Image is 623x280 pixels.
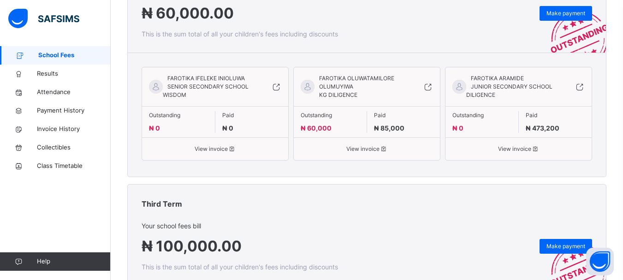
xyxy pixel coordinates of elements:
span: This is the sum total of all your children's fees including discounts [142,263,338,271]
span: ₦ 0 [452,124,463,132]
span: Invoice History [37,125,111,134]
span: Make payment [546,9,585,18]
span: ₦ 0 [222,124,233,132]
span: Results [37,69,111,78]
span: Outstanding [301,111,360,119]
span: Attendance [37,88,111,97]
button: Open asap [586,248,614,275]
span: FAROTIKA OLUWATAMILORE OLUMUYIWA [319,74,407,91]
span: ₦ 473,200 [526,124,559,132]
span: Class Timetable [37,161,111,171]
span: School Fees [38,51,111,60]
span: ₦ 60,000 [301,124,332,132]
span: Help [37,257,110,266]
span: Payment History [37,106,111,115]
span: JUNIOR SECONDARY SCHOOL DILIGENCE [466,83,552,98]
span: Collectibles [37,143,111,152]
span: FAROTIKA IFELEKE INIOLUWA [167,74,255,83]
span: KG DILIGENCE [319,91,357,98]
span: ₦ 0 [149,124,160,132]
span: Third Term [142,199,182,209]
span: View invoice [301,145,433,153]
span: Your school fees bill [142,221,338,231]
img: safsims [8,9,79,28]
span: ₦ 100,000.00 [142,237,242,255]
span: Make payment [546,242,585,250]
span: Outstanding [149,111,208,119]
span: ₦ 85,000 [374,124,404,132]
span: FAROTIKA ARAMIDE [471,74,558,83]
span: View invoice [149,145,281,153]
span: View invoice [452,145,585,153]
span: This is the sum total of all your children's fees including discounts [142,30,338,38]
span: Paid [526,111,585,119]
span: Paid [374,111,433,119]
span: Paid [222,111,282,119]
span: ₦ 60,000.00 [142,4,234,22]
span: SENIOR SECONDARY SCHOOL WISDOM [163,83,249,98]
span: Outstanding [452,111,511,119]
